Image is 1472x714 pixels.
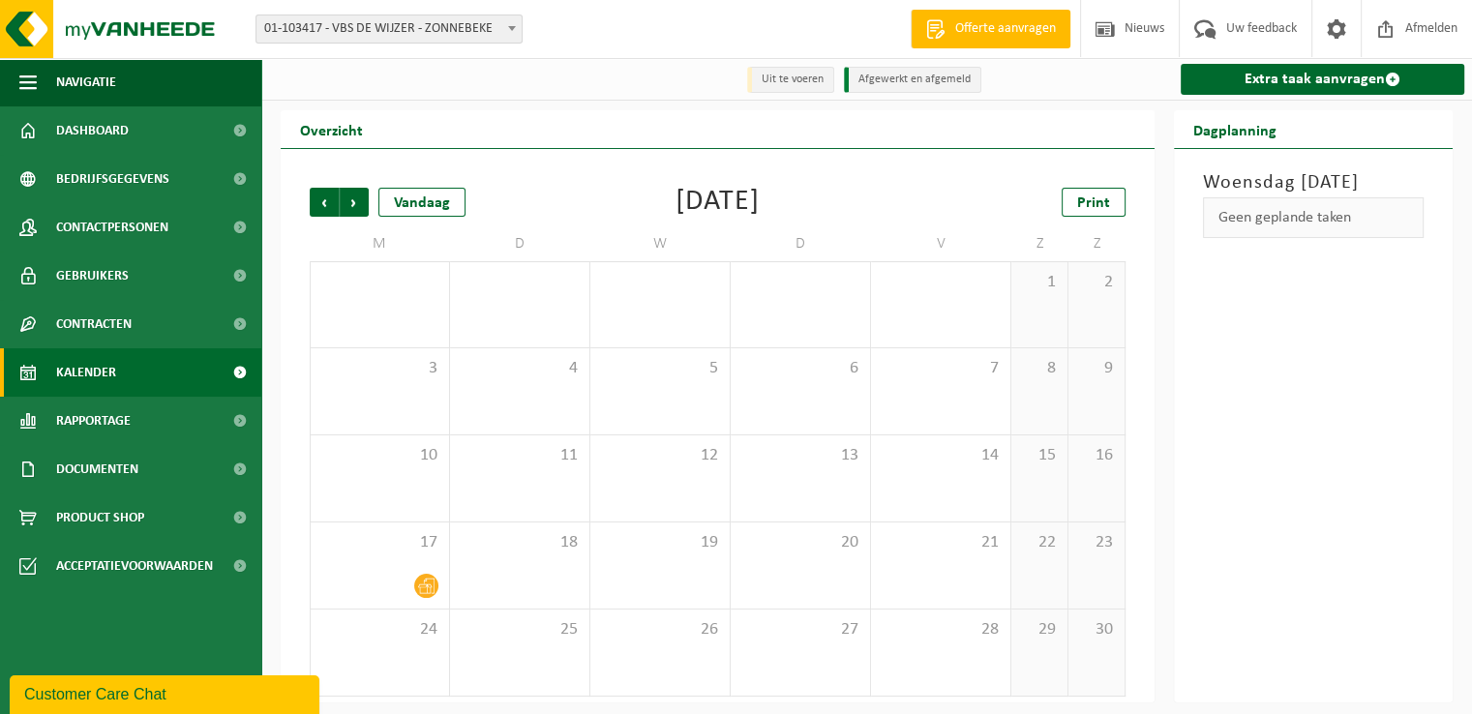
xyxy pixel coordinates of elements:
span: 15 [1021,445,1058,466]
li: Afgewerkt en afgemeld [844,67,981,93]
h3: Woensdag [DATE] [1203,168,1424,197]
span: 20 [740,532,860,553]
span: 01-103417 - VBS DE WIJZER - ZONNEBEKE [256,15,522,43]
span: 4 [460,358,580,379]
span: Documenten [56,445,138,493]
span: 23 [1078,532,1115,553]
span: Gebruikers [56,252,129,300]
span: 8 [1021,358,1058,379]
span: Contactpersonen [56,203,168,252]
iframe: chat widget [10,671,323,714]
a: Extra taak aanvragen [1181,64,1464,95]
td: D [450,226,590,261]
div: [DATE] [676,188,760,217]
span: 14 [881,445,1001,466]
span: Acceptatievoorwaarden [56,542,213,590]
span: 7 [881,358,1001,379]
h2: Overzicht [281,110,382,148]
td: V [871,226,1011,261]
span: 28 [881,619,1001,640]
span: Offerte aanvragen [950,19,1061,39]
span: Print [1077,195,1110,211]
span: Contracten [56,300,132,348]
span: 6 [740,358,860,379]
span: 27 [740,619,860,640]
span: 21 [881,532,1001,553]
span: 30 [1078,619,1115,640]
td: Z [1068,226,1126,261]
div: Geen geplande taken [1203,197,1424,238]
span: 10 [320,445,439,466]
td: W [590,226,731,261]
span: Vorige [310,188,339,217]
span: 5 [600,358,720,379]
span: 17 [320,532,439,553]
span: 29 [1021,619,1058,640]
span: 12 [600,445,720,466]
span: Dashboard [56,106,129,155]
span: 1 [1021,272,1058,293]
li: Uit te voeren [747,67,834,93]
span: 2 [1078,272,1115,293]
span: Product Shop [56,493,144,542]
span: 25 [460,619,580,640]
span: Rapportage [56,397,131,445]
span: Bedrijfsgegevens [56,155,169,203]
td: Z [1011,226,1068,261]
span: 26 [600,619,720,640]
span: 13 [740,445,860,466]
div: Vandaag [378,188,466,217]
h2: Dagplanning [1174,110,1296,148]
span: Kalender [56,348,116,397]
span: 9 [1078,358,1115,379]
td: D [731,226,871,261]
a: Offerte aanvragen [911,10,1070,48]
span: 16 [1078,445,1115,466]
span: 22 [1021,532,1058,553]
span: 01-103417 - VBS DE WIJZER - ZONNEBEKE [255,15,523,44]
a: Print [1062,188,1126,217]
span: 19 [600,532,720,553]
span: 3 [320,358,439,379]
span: Navigatie [56,58,116,106]
span: 11 [460,445,580,466]
span: Volgende [340,188,369,217]
span: 18 [460,532,580,553]
span: 24 [320,619,439,640]
td: M [310,226,450,261]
